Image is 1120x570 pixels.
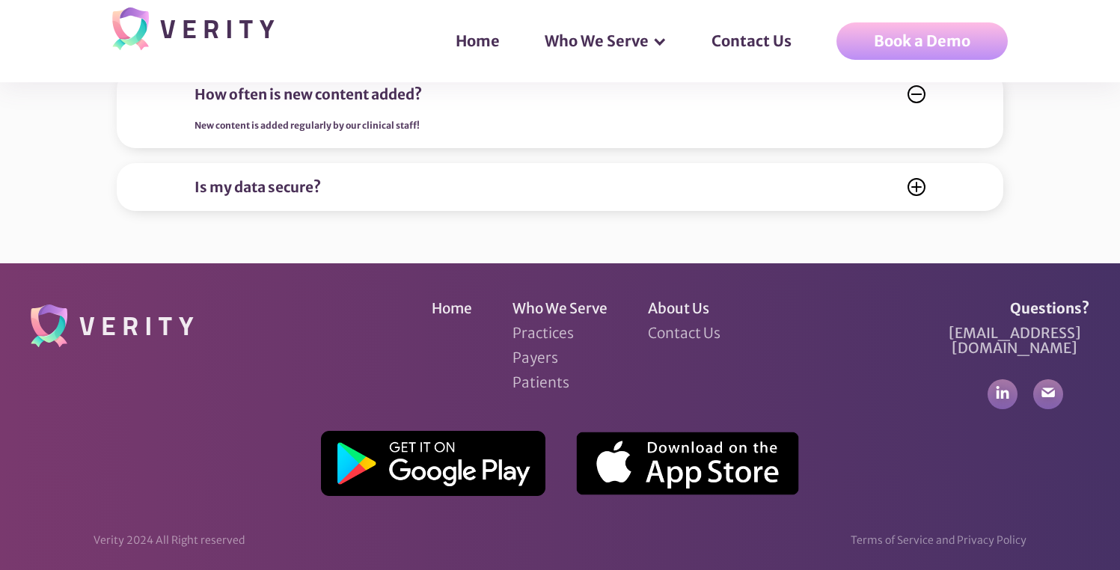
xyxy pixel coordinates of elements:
a: Book a Demo [836,22,1008,60]
div: How often is new content added? [195,87,422,102]
div: Contact Us [682,4,836,79]
div: Verity 2024 All Right reserved [94,533,245,548]
a: Contact Us [697,19,821,64]
a: [EMAIL_ADDRESS][DOMAIN_NAME] [940,325,1089,355]
a: Contact Us [648,325,720,340]
a: Patients [512,375,569,390]
div: Book a Demo [874,32,970,50]
div: Who We Serve [545,34,649,49]
div: Terms of Service and Privacy Policy [851,533,1026,548]
a: About Us [648,301,709,316]
div: Who We Serve [530,19,682,64]
a: Practices [512,325,574,340]
div: Is my data secure? [195,180,321,194]
a: Payers [512,350,558,365]
a: Home [432,301,472,316]
a: Home [441,19,530,64]
div: New content is added regularly by our clinical staff! [195,118,420,133]
a: Who We Serve [512,301,608,316]
span: [EMAIL_ADDRESS][DOMAIN_NAME] [949,324,1081,357]
div: Questions? [940,301,1089,316]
